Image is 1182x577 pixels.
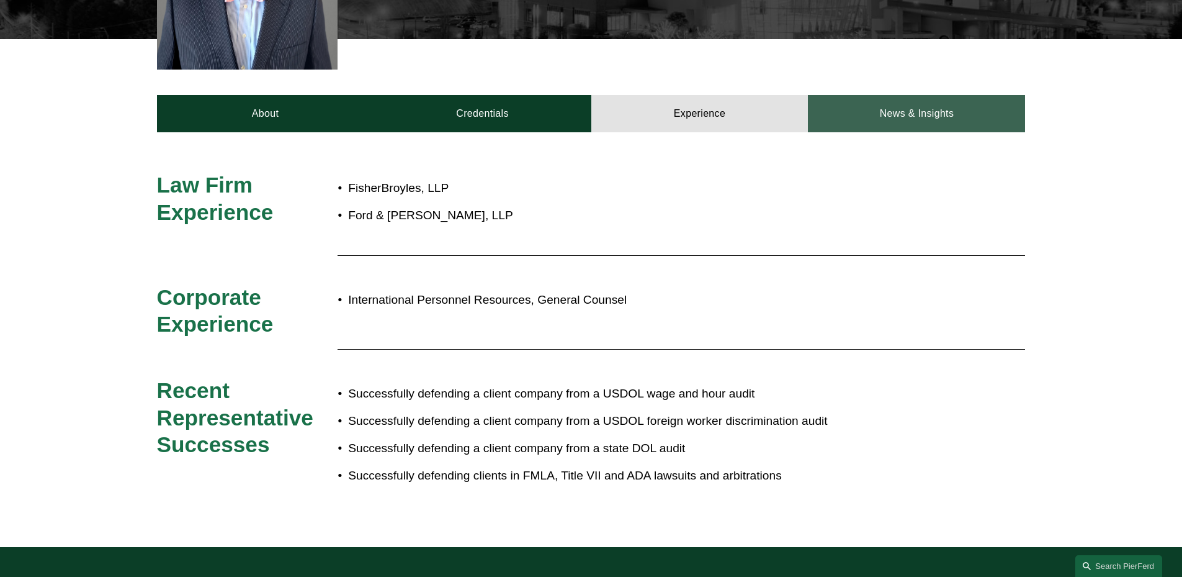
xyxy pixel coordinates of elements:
[348,178,916,199] p: FisherBroyles, LLP
[157,285,274,337] span: Corporate Experience
[348,438,916,460] p: Successfully defending a client company from a state DOL audit
[374,95,591,132] a: Credentials
[348,411,916,432] p: Successfully defending a client company from a USDOL foreign worker discrimination audit
[348,289,916,311] p: International Personnel Resources, General Counsel
[348,383,916,405] p: Successfully defending a client company from a USDOL wage and hour audit
[808,95,1025,132] a: News & Insights
[591,95,808,132] a: Experience
[1075,555,1162,577] a: Search this site
[157,173,274,224] span: Law Firm Experience
[157,95,374,132] a: About
[348,465,916,487] p: Successfully defending clients in FMLA, Title VII and ADA lawsuits and arbitrations
[157,378,320,457] span: Recent Representative Successes
[348,205,916,227] p: Ford & [PERSON_NAME], LLP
